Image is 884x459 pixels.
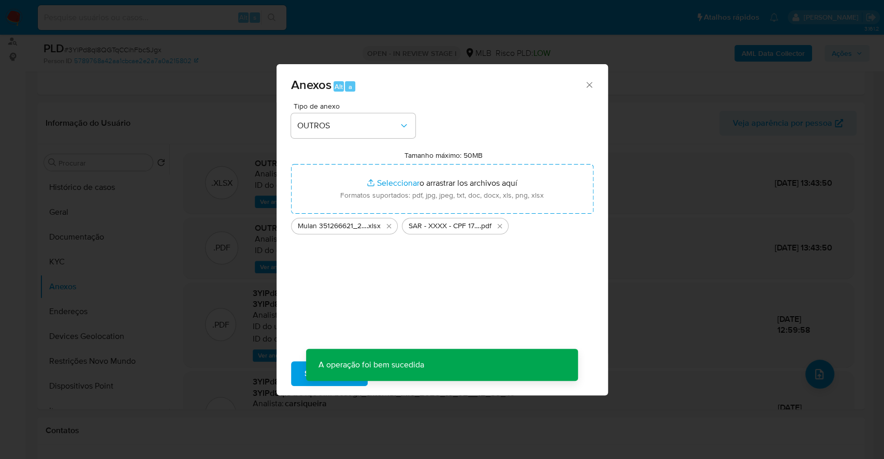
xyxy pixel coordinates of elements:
[404,151,483,160] label: Tamanho máximo: 50MB
[480,221,491,231] span: .pdf
[297,121,399,131] span: OUTROS
[584,80,593,89] button: Cerrar
[291,214,593,234] ul: Archivos seleccionados
[291,113,415,138] button: OUTROS
[494,220,506,232] button: Eliminar SAR - XXXX - CPF 17957396739 - DAVI GOUVEA RODRIGUES - Documentos Google.pdf
[385,362,419,385] span: Cancelar
[335,82,343,92] span: Alt
[306,349,437,381] p: A operação foi bem sucedida
[349,82,352,92] span: a
[383,220,395,232] button: Eliminar Mulan 351266621_2025_10_02_11_33_49.xlsx
[298,221,367,231] span: Mulan 351266621_2025_10_02_11_33_49
[291,361,368,386] button: Subir arquivo
[291,76,331,94] span: Anexos
[367,221,381,231] span: .xlsx
[409,221,480,231] span: SAR - XXXX - CPF 17957396739 - [PERSON_NAME] - Documentos Google
[294,102,418,110] span: Tipo de anexo
[305,362,354,385] span: Subir arquivo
